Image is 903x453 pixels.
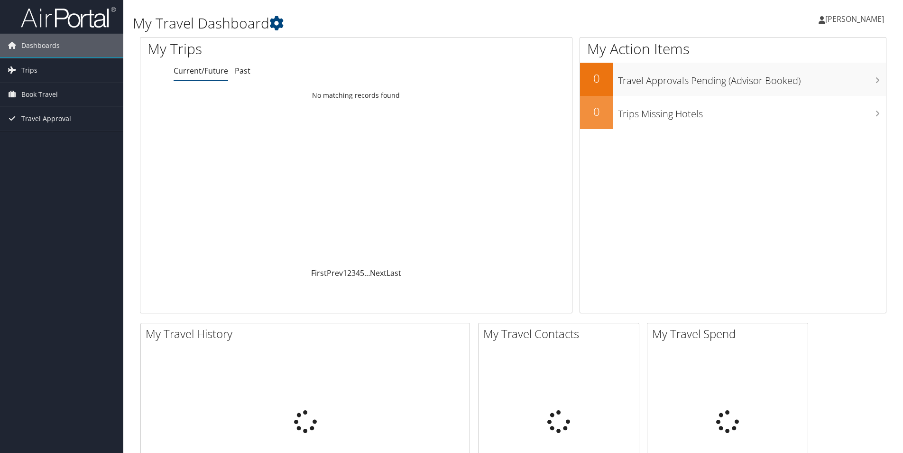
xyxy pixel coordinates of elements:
[356,268,360,278] a: 4
[580,70,613,86] h2: 0
[140,87,572,104] td: No matching records found
[343,268,347,278] a: 1
[235,66,250,76] a: Past
[146,326,470,342] h2: My Travel History
[364,268,370,278] span: …
[347,268,351,278] a: 2
[21,83,58,106] span: Book Travel
[387,268,401,278] a: Last
[351,268,356,278] a: 3
[580,96,886,129] a: 0Trips Missing Hotels
[580,63,886,96] a: 0Travel Approvals Pending (Advisor Booked)
[360,268,364,278] a: 5
[618,103,886,121] h3: Trips Missing Hotels
[825,14,884,24] span: [PERSON_NAME]
[483,326,639,342] h2: My Travel Contacts
[311,268,327,278] a: First
[147,39,385,59] h1: My Trips
[21,34,60,57] span: Dashboards
[21,107,71,131] span: Travel Approval
[174,66,228,76] a: Current/Future
[819,5,894,33] a: [PERSON_NAME]
[21,6,116,28] img: airportal-logo.png
[580,39,886,59] h1: My Action Items
[370,268,387,278] a: Next
[21,58,37,82] span: Trips
[652,326,808,342] h2: My Travel Spend
[580,104,613,120] h2: 0
[327,268,343,278] a: Prev
[618,69,886,87] h3: Travel Approvals Pending (Advisor Booked)
[133,13,640,33] h1: My Travel Dashboard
